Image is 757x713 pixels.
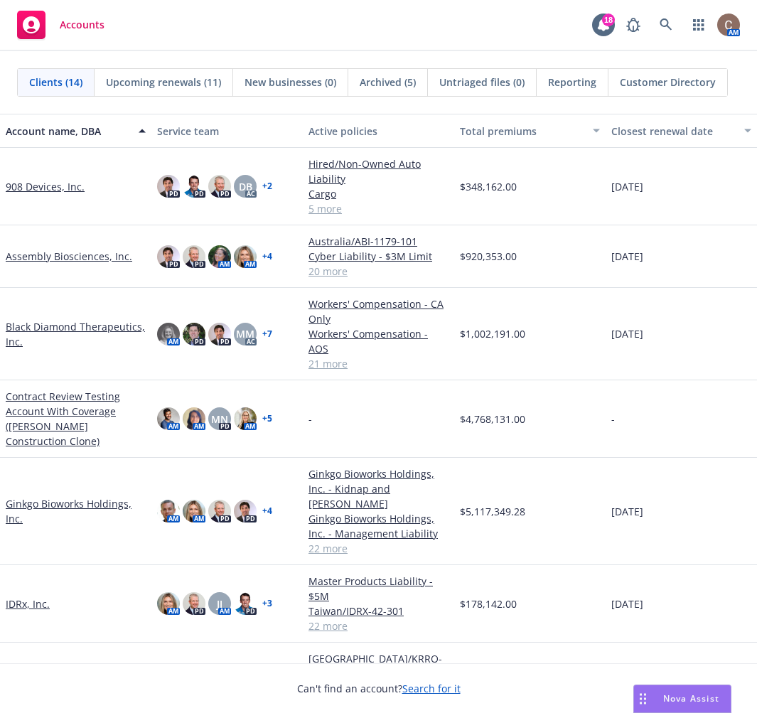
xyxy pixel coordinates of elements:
[308,186,449,201] a: Cargo
[308,511,449,541] a: Ginkgo Bioworks Holdings, Inc. - Management Liability
[619,11,648,39] a: Report a Bug
[211,412,228,427] span: MN
[308,124,449,139] div: Active policies
[633,685,731,713] button: Nova Assist
[262,330,272,338] a: + 7
[606,114,757,148] button: Closest renewal date
[611,249,643,264] span: [DATE]
[234,500,257,522] img: photo
[157,245,180,268] img: photo
[208,500,231,522] img: photo
[234,245,257,268] img: photo
[6,319,146,349] a: Black Diamond Therapeutics, Inc.
[183,323,205,345] img: photo
[360,75,416,90] span: Archived (5)
[460,412,525,427] span: $4,768,131.00
[611,504,643,519] span: [DATE]
[262,182,272,191] a: + 2
[157,407,180,430] img: photo
[208,245,231,268] img: photo
[308,234,449,249] a: Australia/ABI-1179-101
[308,541,449,556] a: 22 more
[236,326,254,341] span: MM
[297,681,461,696] span: Can't find an account?
[157,175,180,198] img: photo
[308,264,449,279] a: 20 more
[217,596,222,611] span: JJ
[460,326,525,341] span: $1,002,191.00
[308,296,449,326] a: Workers' Compensation - CA Only
[262,507,272,515] a: + 4
[245,75,336,90] span: New businesses (0)
[262,414,272,423] a: + 5
[460,596,517,611] span: $178,142.00
[234,407,257,430] img: photo
[402,682,461,695] a: Search for it
[460,249,517,264] span: $920,353.00
[6,249,132,264] a: Assembly Biosciences, Inc.
[60,19,104,31] span: Accounts
[684,11,713,39] a: Switch app
[308,156,449,186] a: Hired/Non-Owned Auto Liability
[308,201,449,216] a: 5 more
[308,249,449,264] a: Cyber Liability - $3M Limit
[262,252,272,261] a: + 4
[29,75,82,90] span: Clients (14)
[6,389,146,449] a: Contract Review Testing Account With Coverage ([PERSON_NAME] Construction Clone)
[262,599,272,608] a: + 3
[634,685,652,712] div: Drag to move
[308,604,449,618] a: Taiwan/IDRX-42-301
[717,14,740,36] img: photo
[183,407,205,430] img: photo
[6,596,50,611] a: IDRx, Inc.
[208,175,231,198] img: photo
[183,500,205,522] img: photo
[460,179,517,194] span: $348,162.00
[6,124,130,139] div: Account name, DBA
[157,500,180,522] img: photo
[183,245,205,268] img: photo
[611,326,643,341] span: [DATE]
[6,179,85,194] a: 908 Devices, Inc.
[303,114,454,148] button: Active policies
[602,14,615,26] div: 18
[308,356,449,371] a: 21 more
[611,179,643,194] span: [DATE]
[106,75,221,90] span: Upcoming renewals (11)
[234,592,257,615] img: photo
[308,326,449,356] a: Workers' Compensation - AOS
[611,596,643,611] span: [DATE]
[6,496,146,526] a: Ginkgo Bioworks Holdings, Inc.
[454,114,606,148] button: Total premiums
[183,592,205,615] img: photo
[157,124,297,139] div: Service team
[611,124,736,139] div: Closest renewal date
[157,592,180,615] img: photo
[460,124,584,139] div: Total premiums
[611,412,615,427] span: -
[548,75,596,90] span: Reporting
[308,574,449,604] a: Master Products Liability - $5M
[652,11,680,39] a: Search
[183,175,205,198] img: photo
[308,412,312,427] span: -
[239,179,252,194] span: DB
[620,75,716,90] span: Customer Directory
[663,692,719,704] span: Nova Assist
[11,5,110,45] a: Accounts
[308,466,449,511] a: Ginkgo Bioworks Holdings, Inc. - Kidnap and [PERSON_NAME]
[208,323,231,345] img: photo
[151,114,303,148] button: Service team
[308,618,449,633] a: 22 more
[157,323,180,345] img: photo
[460,504,525,519] span: $5,117,349.28
[439,75,525,90] span: Untriaged files (0)
[308,651,449,681] a: [GEOGRAPHIC_DATA]/KRRO-110-001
